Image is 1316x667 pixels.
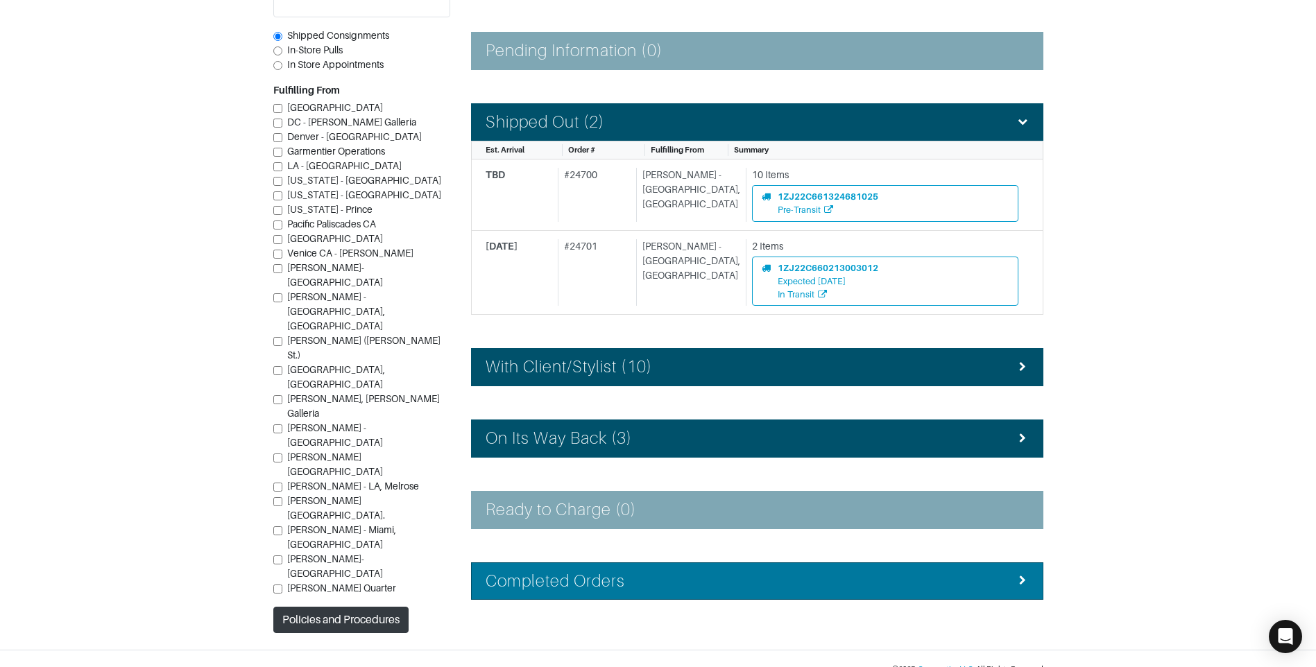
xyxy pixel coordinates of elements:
[486,428,633,449] h4: On Its Way Back (3)
[287,146,385,157] span: Garmentier Operations
[752,239,1018,254] div: 2 Items
[558,168,631,221] div: # 24700
[287,44,343,55] span: In-Store Pulls
[752,257,1018,306] a: 1ZJ22C660213003012Expected [DATE]In Transit
[287,524,396,550] span: [PERSON_NAME] - Miami, [GEOGRAPHIC_DATA]
[273,607,409,633] button: Policies and Procedures
[287,102,383,113] span: [GEOGRAPHIC_DATA]
[486,112,605,132] h4: Shipped Out (2)
[636,168,740,221] div: [PERSON_NAME] - [GEOGRAPHIC_DATA], [GEOGRAPHIC_DATA]
[486,41,663,61] h4: Pending Information (0)
[273,526,282,535] input: [PERSON_NAME] - Miami, [GEOGRAPHIC_DATA]
[287,553,383,579] span: [PERSON_NAME]- [GEOGRAPHIC_DATA]
[273,191,282,200] input: [US_STATE] - [GEOGRAPHIC_DATA]
[287,262,383,288] span: [PERSON_NAME]-[GEOGRAPHIC_DATA]
[287,495,385,521] span: [PERSON_NAME][GEOGRAPHIC_DATA].
[287,189,441,200] span: [US_STATE] - [GEOGRAPHIC_DATA]
[273,148,282,157] input: Garmentier Operations
[287,160,402,171] span: LA - [GEOGRAPHIC_DATA]
[273,133,282,142] input: Denver - [GEOGRAPHIC_DATA]
[287,30,389,41] span: Shipped Consignments
[1269,620,1302,653] div: Open Intercom Messenger
[486,241,518,252] span: [DATE]
[558,239,631,306] div: # 24701
[287,248,413,259] span: Venice CA - [PERSON_NAME]
[486,169,505,180] span: TBD
[273,61,282,70] input: In Store Appointments
[273,119,282,128] input: DC - [PERSON_NAME] Galleria
[287,451,383,477] span: [PERSON_NAME][GEOGRAPHIC_DATA]
[778,203,878,216] div: Pre-Transit
[778,275,878,288] div: Expected [DATE]
[778,288,878,301] div: In Transit
[273,497,282,506] input: [PERSON_NAME][GEOGRAPHIC_DATA].
[287,116,416,128] span: DC - [PERSON_NAME] Galleria
[778,261,878,275] div: 1ZJ22C660213003012
[273,235,282,244] input: [GEOGRAPHIC_DATA]
[287,291,385,331] span: [PERSON_NAME] - [GEOGRAPHIC_DATA], [GEOGRAPHIC_DATA]
[273,293,282,302] input: [PERSON_NAME] - [GEOGRAPHIC_DATA], [GEOGRAPHIC_DATA]
[486,357,652,377] h4: With Client/Stylist (10)
[752,168,1018,182] div: 10 Items
[287,364,385,390] span: [GEOGRAPHIC_DATA], [GEOGRAPHIC_DATA]
[636,239,740,306] div: [PERSON_NAME] - [GEOGRAPHIC_DATA], [GEOGRAPHIC_DATA]
[273,250,282,259] input: Venice CA - [PERSON_NAME]
[752,185,1018,221] a: 1ZJ22C661324681025Pre-Transit
[273,584,282,594] input: [PERSON_NAME] Quarter
[273,337,282,346] input: [PERSON_NAME] ([PERSON_NAME] St.)
[273,220,282,229] input: Pacific Paliscades CA
[734,146,769,154] span: Summary
[778,190,878,203] div: 1ZJ22C661324681025
[287,233,383,244] span: [GEOGRAPHIC_DATA]
[273,46,282,55] input: In-Store Pulls
[287,422,383,448] span: [PERSON_NAME] - [GEOGRAPHIC_DATA]
[273,104,282,113] input: [GEOGRAPHIC_DATA]
[273,162,282,171] input: LA - [GEOGRAPHIC_DATA]
[287,131,422,142] span: Denver - [GEOGRAPHIC_DATA]
[273,83,340,98] label: Fulfilling From
[287,393,440,419] span: [PERSON_NAME], [PERSON_NAME] Galleria
[287,175,441,186] span: [US_STATE] - [GEOGRAPHIC_DATA]
[486,571,626,591] h4: Completed Orders
[287,204,373,215] span: [US_STATE] - Prince
[273,555,282,564] input: [PERSON_NAME]- [GEOGRAPHIC_DATA]
[486,146,524,154] span: Est. Arrival
[273,483,282,492] input: [PERSON_NAME] - LA, Melrose
[273,424,282,433] input: [PERSON_NAME] - [GEOGRAPHIC_DATA]
[273,453,282,462] input: [PERSON_NAME][GEOGRAPHIC_DATA]
[651,146,704,154] span: Fulfilling From
[273,366,282,375] input: [GEOGRAPHIC_DATA], [GEOGRAPHIC_DATA]
[287,335,441,361] span: [PERSON_NAME] ([PERSON_NAME] St.)
[273,206,282,215] input: [US_STATE] - Prince
[287,59,384,70] span: In Store Appointments
[273,177,282,186] input: [US_STATE] - [GEOGRAPHIC_DATA]
[486,500,637,520] h4: Ready to Charge (0)
[273,264,282,273] input: [PERSON_NAME]-[GEOGRAPHIC_DATA]
[273,395,282,404] input: [PERSON_NAME], [PERSON_NAME] Galleria
[287,218,376,229] span: Pacific Paliscades CA
[287,480,419,492] span: [PERSON_NAME] - LA, Melrose
[568,146,595,154] span: Order #
[273,32,282,41] input: Shipped Consignments
[287,582,396,594] span: [PERSON_NAME] Quarter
